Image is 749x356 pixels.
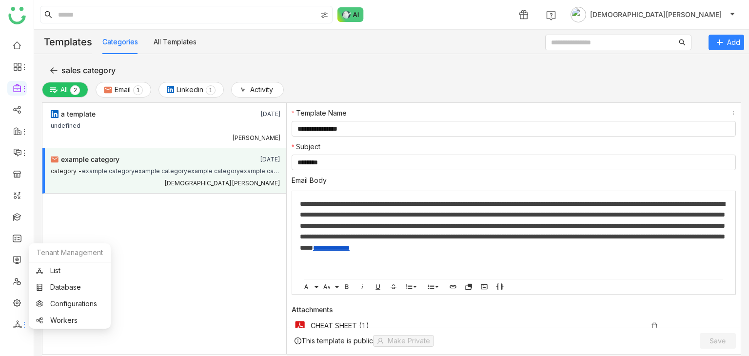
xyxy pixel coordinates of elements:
[727,37,740,48] span: Add
[177,84,203,95] span: Linkedin
[42,82,88,98] button: All
[448,281,458,292] button: Insert Link (Ctrl+K)
[206,85,216,95] nz-badge-sup: 1
[235,154,280,165] div: [DATE]
[292,141,320,152] label: Subject
[342,281,352,292] button: Bold (Ctrl+B)
[404,281,414,292] button: Ordered List
[73,85,77,95] p: 2
[82,165,280,175] div: example categoryexample categoryexample categoryexample categoryexample categoryexample categorye...
[209,85,213,95] p: 1
[36,317,103,324] a: Workers
[42,62,123,78] button: sales category
[61,155,119,163] span: example category
[164,179,280,187] div: [DEMOGRAPHIC_DATA][PERSON_NAME]
[571,7,586,22] img: avatar
[311,320,452,331] div: CHEAT SHEET (1)
[104,86,112,94] img: email.svg
[292,175,327,186] label: Email Body
[590,9,722,20] span: [DEMOGRAPHIC_DATA][PERSON_NAME]
[231,82,284,98] button: Activity
[34,30,92,54] div: Templates
[60,84,68,95] span: All
[154,37,197,47] button: All Templates
[301,281,315,292] button: Font Family
[96,82,151,98] button: Email
[337,7,364,22] img: ask-buddy-normal.svg
[357,281,367,292] button: Italic (Ctrl+I)
[709,35,744,50] button: Add
[321,281,336,292] button: Font Size
[373,335,434,347] button: Make Private
[102,37,138,47] button: Categories
[36,284,103,291] a: Database
[50,86,58,94] img: plainalloptions.svg
[569,7,737,22] button: [DEMOGRAPHIC_DATA][PERSON_NAME]
[167,86,174,93] img: linkedin.svg
[434,281,442,292] button: Unordered List
[250,84,273,95] span: Activity
[158,82,224,98] button: Linkedin
[29,243,111,262] div: Tenant Management
[136,85,140,95] p: 1
[51,119,80,130] div: undefined
[8,7,26,24] img: logo
[51,165,82,175] div: category -
[133,85,143,95] nz-badge-sup: 1
[373,281,383,292] button: Underline (Ctrl+U)
[546,11,556,20] img: help.svg
[426,281,436,292] button: Unordered List
[295,335,434,347] div: This template is public
[700,333,736,349] button: Save
[389,281,398,292] button: Strikethrough (Ctrl+S)
[70,85,80,95] nz-badge-sup: 2
[61,110,96,118] span: a template
[36,267,103,274] a: List
[292,108,347,119] label: Template Name
[294,320,306,332] img: pdf.svg
[115,84,131,95] span: Email
[232,134,281,142] div: [PERSON_NAME]
[61,64,116,76] span: sales category
[51,110,59,118] img: linkedin.svg
[235,109,281,119] div: [DATE]
[320,11,328,19] img: search-type.svg
[51,156,59,163] img: email.svg
[650,322,658,330] img: delete.svg
[36,300,103,307] a: Configurations
[292,304,333,315] span: Attachments
[413,281,420,292] button: Ordered List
